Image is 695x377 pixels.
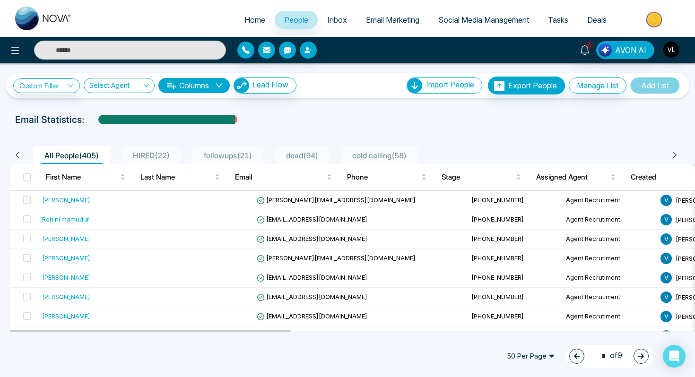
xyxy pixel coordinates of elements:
th: First Name [38,164,133,190]
div: [PERSON_NAME] [42,195,90,205]
th: Phone [339,164,434,190]
span: [PERSON_NAME][EMAIL_ADDRESS][DOMAIN_NAME] [257,254,416,262]
button: Export People [488,77,565,94]
span: All People ( 405 ) [41,151,103,160]
span: Import People [426,80,474,89]
span: 50 Per Page [500,349,562,364]
span: AVON AI [615,44,646,56]
div: Open Intercom Messenger [663,345,686,368]
span: [EMAIL_ADDRESS][DOMAIN_NAME] [257,274,367,281]
td: Agent Recrutiment [562,230,657,249]
span: Lead Flow [252,80,288,89]
div: [PERSON_NAME] [42,292,90,301]
span: Email Marketing [366,15,419,25]
a: Custom Filter [13,78,80,93]
a: Lead FlowLead Flow [230,77,296,94]
span: V [660,195,672,206]
span: [PHONE_NUMBER] [471,293,524,300]
a: Email Marketing [356,11,429,29]
span: Last Name [140,171,213,183]
span: Export People [508,81,557,90]
a: 4 [573,41,596,58]
a: Tasks [539,11,578,29]
img: Lead Flow [234,78,249,93]
span: [PHONE_NUMBER] [471,312,524,320]
span: HIRED ( 22 ) [129,151,174,160]
div: [PERSON_NAME] [42,234,90,243]
th: Stage [434,164,529,190]
a: Social Media Management [429,11,539,29]
td: Agent Recrutiment [562,249,657,268]
img: Market-place.gif [621,9,689,30]
span: Home [244,15,265,25]
button: Manage List [569,77,626,94]
span: V [660,253,672,264]
span: V [660,311,672,322]
td: Agent Recrutiment [562,210,657,230]
img: Lead Flow [599,43,612,57]
td: Agent Recrutiment [562,326,657,346]
span: [EMAIL_ADDRESS][DOMAIN_NAME] [257,235,367,242]
div: Rohini mamudur [42,214,89,224]
span: [EMAIL_ADDRESS][DOMAIN_NAME] [257,215,367,223]
span: First Name [46,171,118,183]
td: Agent Recrutiment [562,191,657,210]
span: Tasks [548,15,568,25]
button: Columnsdown [158,78,230,93]
p: Email Statistics: [15,112,84,127]
span: down [215,82,223,89]
span: V [660,233,672,245]
span: Inbox [327,15,347,25]
div: [PERSON_NAME] [42,273,90,282]
span: V [660,214,672,225]
span: [PHONE_NUMBER] [471,274,524,281]
span: V [660,291,672,303]
button: AVON AI [596,41,654,59]
span: Deals [587,15,607,25]
span: dead ( 94 ) [282,151,322,160]
span: [PHONE_NUMBER] [471,196,524,204]
div: [PERSON_NAME] [42,311,90,321]
div: [PERSON_NAME] [42,253,90,263]
a: Home [235,11,275,29]
span: of 9 [596,350,622,362]
span: Assigned Agent [536,171,608,183]
span: [PHONE_NUMBER] [471,215,524,223]
span: People [284,15,308,25]
th: Assigned Agent [529,164,623,190]
span: Phone [347,171,419,183]
td: Agent Recrutiment [562,307,657,326]
span: [EMAIL_ADDRESS][DOMAIN_NAME] [257,312,367,320]
span: [EMAIL_ADDRESS][DOMAIN_NAME] [257,293,367,300]
span: [PERSON_NAME][EMAIL_ADDRESS][DOMAIN_NAME] [257,196,416,204]
button: Lead Flow [234,77,296,94]
span: Email [235,171,325,183]
a: Inbox [318,11,356,29]
span: Stage [442,171,514,183]
span: followups ( 21 ) [200,151,256,160]
span: 4 [585,41,593,50]
img: User Avatar [663,42,679,58]
span: [PHONE_NUMBER] [471,235,524,242]
td: Agent Recrutiment [562,288,657,307]
span: Social Media Management [438,15,529,25]
span: [PHONE_NUMBER] [471,254,524,262]
img: Nova CRM Logo [15,7,72,30]
span: V [660,272,672,283]
span: V [660,330,672,342]
a: People [275,11,318,29]
th: Last Name [133,164,227,190]
th: Email [227,164,339,190]
td: Agent Recrutiment [562,268,657,288]
a: Deals [578,11,616,29]
span: cold calling ( 58 ) [348,151,410,160]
